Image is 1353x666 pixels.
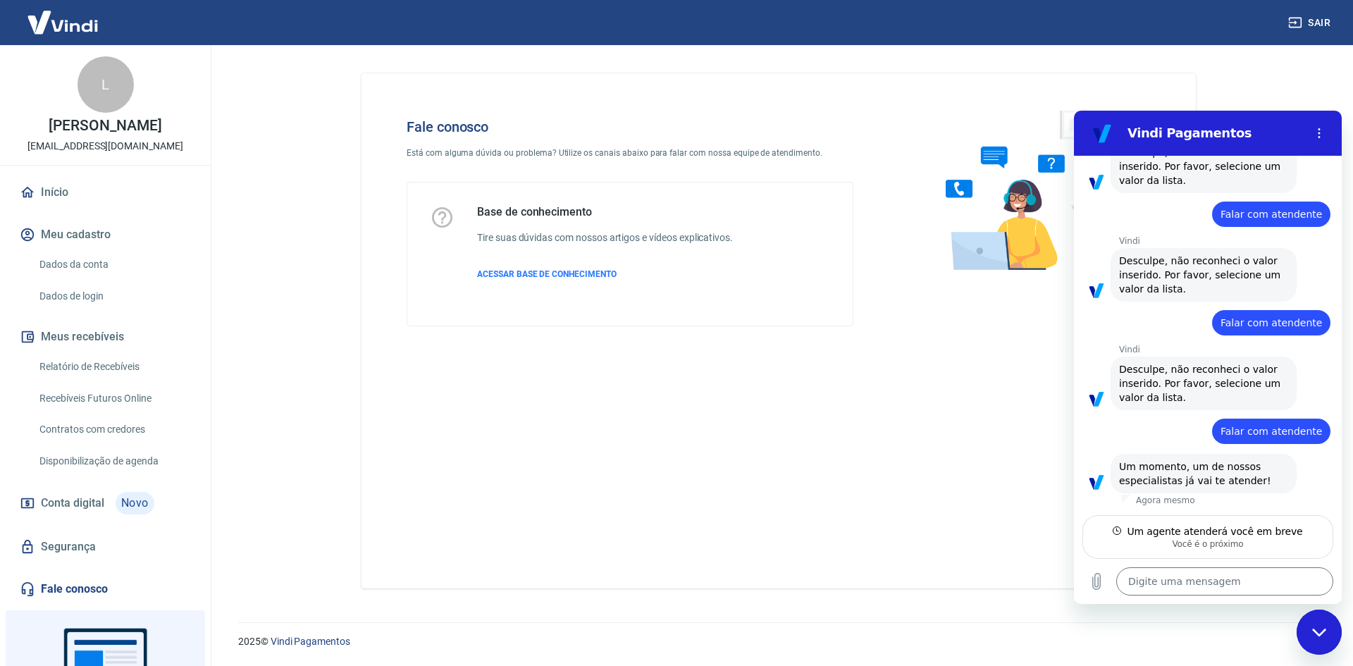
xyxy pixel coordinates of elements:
[17,321,194,352] button: Meus recebíveis
[918,96,1132,284] img: Fale conosco
[1297,610,1342,655] iframe: Botão para abrir a janela de mensagens, conversa em andamento
[34,447,194,476] a: Disponibilização de agenda
[407,118,853,135] h4: Fale conosco
[49,118,161,133] p: [PERSON_NAME]
[17,486,194,520] a: Conta digitalNovo
[34,352,194,381] a: Relatório de Recebíveis
[34,384,194,413] a: Recebíveis Futuros Online
[17,177,194,208] a: Início
[116,492,154,514] span: Novo
[17,1,109,44] img: Vindi
[1285,10,1336,36] button: Sair
[407,147,853,159] p: Está com alguma dúvida ou problema? Utilize os canais abaixo para falar com nossa equipe de atend...
[34,282,194,311] a: Dados de login
[477,269,617,279] span: ACESSAR BASE DE CONHECIMENTO
[27,139,183,154] p: [EMAIL_ADDRESS][DOMAIN_NAME]
[41,493,104,513] span: Conta digital
[78,56,134,113] div: L
[238,634,1319,649] p: 2025 ©
[17,531,194,562] a: Segurança
[34,250,194,279] a: Dados da conta
[477,268,733,280] a: ACESSAR BASE DE CONHECIMENTO
[34,415,194,444] a: Contratos com credores
[17,574,194,605] a: Fale conosco
[477,230,733,245] h6: Tire suas dúvidas com nossos artigos e vídeos explicativos.
[477,205,733,219] h5: Base de conhecimento
[1074,111,1342,604] iframe: Janela de mensagens
[271,636,350,647] a: Vindi Pagamentos
[17,219,194,250] button: Meu cadastro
